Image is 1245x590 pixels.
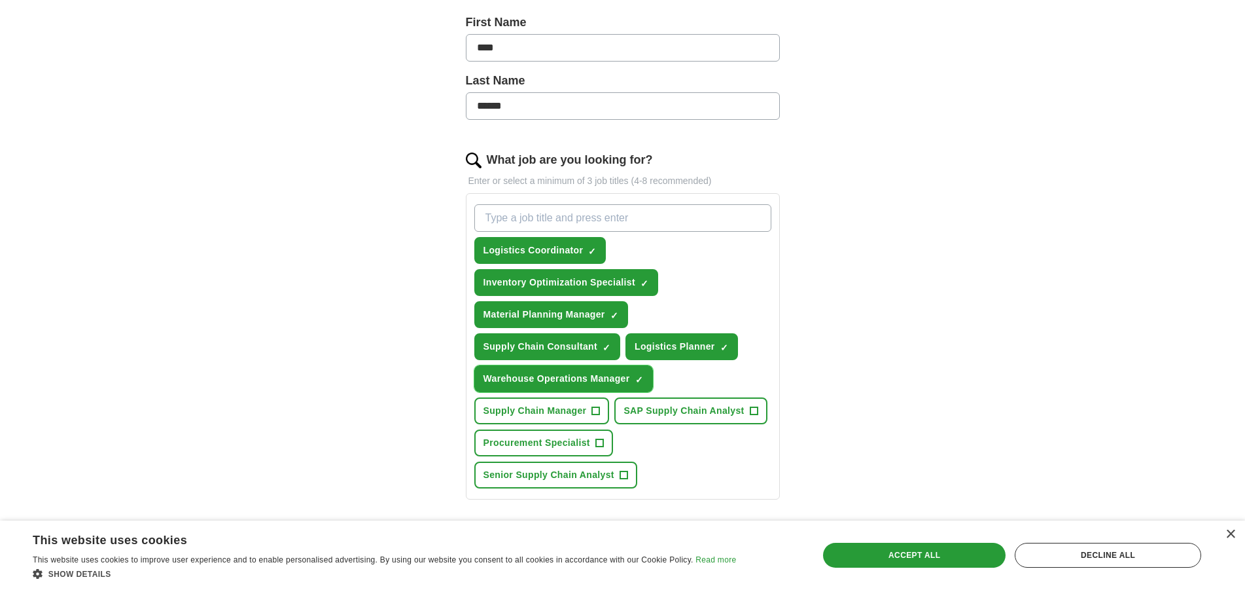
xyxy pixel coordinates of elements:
[614,397,767,424] button: SAP Supply Chain Analyst
[474,462,637,489] button: Senior Supply Chain Analyst
[474,365,653,392] button: Warehouse Operations Manager✓
[483,372,630,386] span: Warehouse Operations Manager
[640,278,648,289] span: ✓
[483,404,587,418] span: Supply Chain Manager
[635,340,715,354] span: Logistics Planner
[474,204,771,232] input: Type a job title and press enter
[588,246,596,257] span: ✓
[635,375,643,385] span: ✓
[625,333,738,360] button: Logistics Planner✓
[474,430,613,456] button: Procurement Specialist
[474,397,610,424] button: Supply Chain Manager
[483,276,635,289] span: Inventory Optimization Specialist
[474,237,606,264] button: Logistics Coordinator✓
[466,72,780,90] label: Last Name
[603,342,610,353] span: ✓
[48,570,111,579] span: Show details
[474,333,621,360] button: Supply Chain Consultant✓
[466,14,780,31] label: First Name
[720,342,728,353] span: ✓
[483,436,590,450] span: Procurement Specialist
[474,301,628,328] button: Material Planning Manager✓
[483,244,584,257] span: Logistics Coordinator
[33,555,693,564] span: This website uses cookies to improve user experience and to enable personalised advertising. By u...
[695,555,736,564] a: Read more, opens a new window
[466,174,780,188] p: Enter or select a minimum of 3 job titles (4-8 recommended)
[474,269,658,296] button: Inventory Optimization Specialist✓
[483,340,598,354] span: Supply Chain Consultant
[466,153,482,168] img: search.png
[33,528,703,548] div: This website uses cookies
[610,310,618,321] span: ✓
[487,151,653,169] label: What job are you looking for?
[1015,543,1201,568] div: Decline all
[33,567,736,580] div: Show details
[483,308,605,322] span: Material Planning Manager
[1225,530,1235,540] div: Close
[623,404,744,418] span: SAP Supply Chain Analyst
[483,468,614,482] span: Senior Supply Chain Analyst
[823,543,1006,568] div: Accept all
